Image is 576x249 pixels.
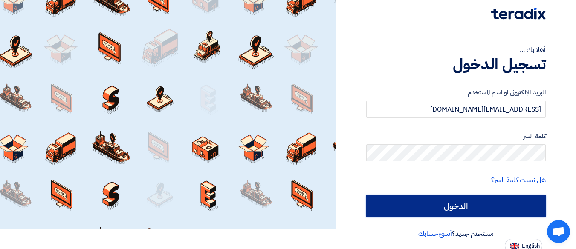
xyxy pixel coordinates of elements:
[491,8,546,20] img: Teradix logo
[522,243,540,249] span: English
[418,229,452,239] a: أنشئ حسابك
[366,132,546,141] label: كلمة السر
[547,220,570,243] div: دردشة مفتوحة
[366,101,546,118] input: أدخل بريد العمل الإلكتروني او اسم المستخدم الخاص بك ...
[366,229,546,239] div: مستخدم جديد؟
[491,175,546,185] a: هل نسيت كلمة السر؟
[366,45,546,55] div: أهلا بك ...
[366,195,546,217] input: الدخول
[366,88,546,97] label: البريد الإلكتروني او اسم المستخدم
[366,55,546,74] h1: تسجيل الدخول
[510,243,519,249] img: en-US.png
